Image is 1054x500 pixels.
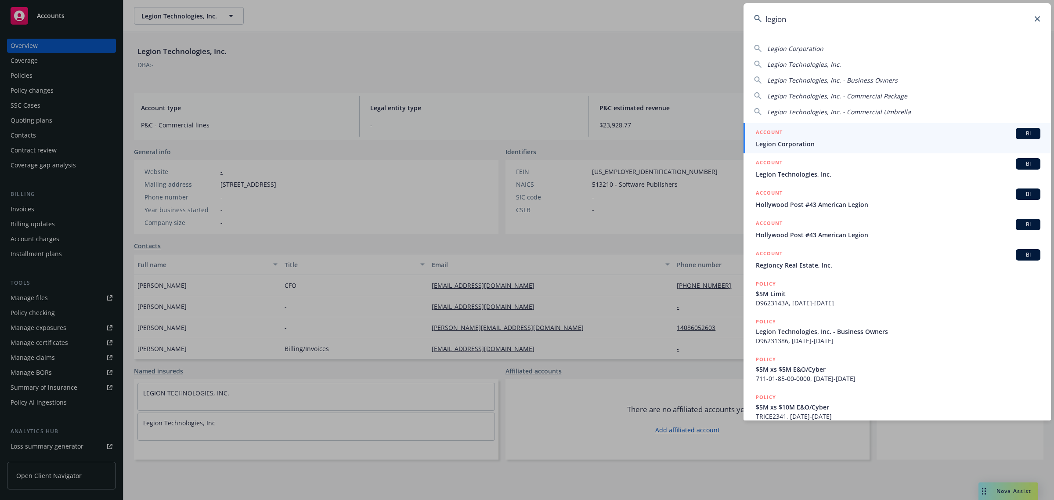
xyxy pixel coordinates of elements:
h5: ACCOUNT [756,128,783,138]
span: Legion Technologies, Inc. - Commercial Package [767,92,907,100]
span: BI [1019,160,1037,168]
a: POLICY$5M xs $5M E&O/Cyber711-01-85-00-0000, [DATE]-[DATE] [744,350,1051,388]
span: Legion Technologies, Inc. [756,170,1040,179]
span: D9623143A, [DATE]-[DATE] [756,298,1040,308]
a: POLICYLegion Technologies, Inc. - Business OwnersD96231386, [DATE]-[DATE] [744,312,1051,350]
span: Regioncy Real Estate, Inc. [756,261,1040,270]
input: Search... [744,3,1051,35]
span: Hollywood Post #43 American Legion [756,230,1040,239]
h5: ACCOUNT [756,219,783,229]
h5: ACCOUNT [756,249,783,260]
a: ACCOUNTBIHollywood Post #43 American Legion [744,184,1051,214]
a: ACCOUNTBIHollywood Post #43 American Legion [744,214,1051,244]
a: ACCOUNTBILegion Technologies, Inc. [744,153,1051,184]
span: BI [1019,190,1037,198]
h5: ACCOUNT [756,158,783,169]
h5: POLICY [756,355,776,364]
span: BI [1019,221,1037,228]
h5: POLICY [756,279,776,288]
h5: POLICY [756,393,776,402]
span: Legion Technologies, Inc. - Business Owners [756,327,1040,336]
span: Legion Technologies, Inc. - Commercial Umbrella [767,108,911,116]
span: Legion Technologies, Inc. - Business Owners [767,76,898,84]
span: 711-01-85-00-0000, [DATE]-[DATE] [756,374,1040,383]
span: $5M xs $10M E&O/Cyber [756,402,1040,412]
a: ACCOUNTBIRegioncy Real Estate, Inc. [744,244,1051,275]
span: TRICE2341, [DATE]-[DATE] [756,412,1040,421]
h5: POLICY [756,317,776,326]
span: D96231386, [DATE]-[DATE] [756,336,1040,345]
h5: ACCOUNT [756,188,783,199]
span: BI [1019,130,1037,138]
span: $5M xs $5M E&O/Cyber [756,365,1040,374]
a: POLICY$5M xs $10M E&O/CyberTRICE2341, [DATE]-[DATE] [744,388,1051,426]
a: POLICY$5M LimitD9623143A, [DATE]-[DATE] [744,275,1051,312]
span: BI [1019,251,1037,259]
span: $5M Limit [756,289,1040,298]
span: Hollywood Post #43 American Legion [756,200,1040,209]
span: Legion Corporation [756,139,1040,149]
span: Legion Corporation [767,44,823,53]
span: Legion Technologies, Inc. [767,60,841,69]
a: ACCOUNTBILegion Corporation [744,123,1051,153]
